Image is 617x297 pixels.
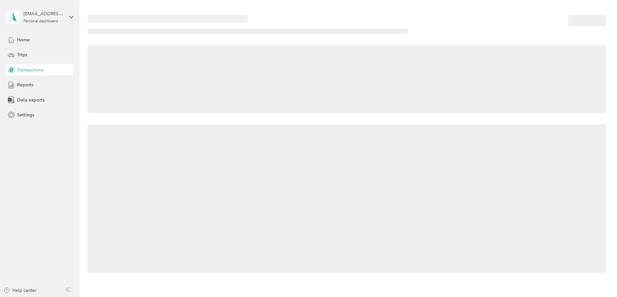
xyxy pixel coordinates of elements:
[17,67,43,73] span: Transactions
[17,81,34,88] span: Reports
[581,261,617,297] iframe: Everlance-gr Chat Button Frame
[17,97,45,103] span: Data exports
[4,287,37,294] button: Help center
[17,37,30,43] span: Home
[24,19,58,23] div: Personal dashboard
[17,111,34,118] span: Settings
[17,51,27,58] span: Trips
[24,10,64,17] div: [EMAIL_ADDRESS][DOMAIN_NAME]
